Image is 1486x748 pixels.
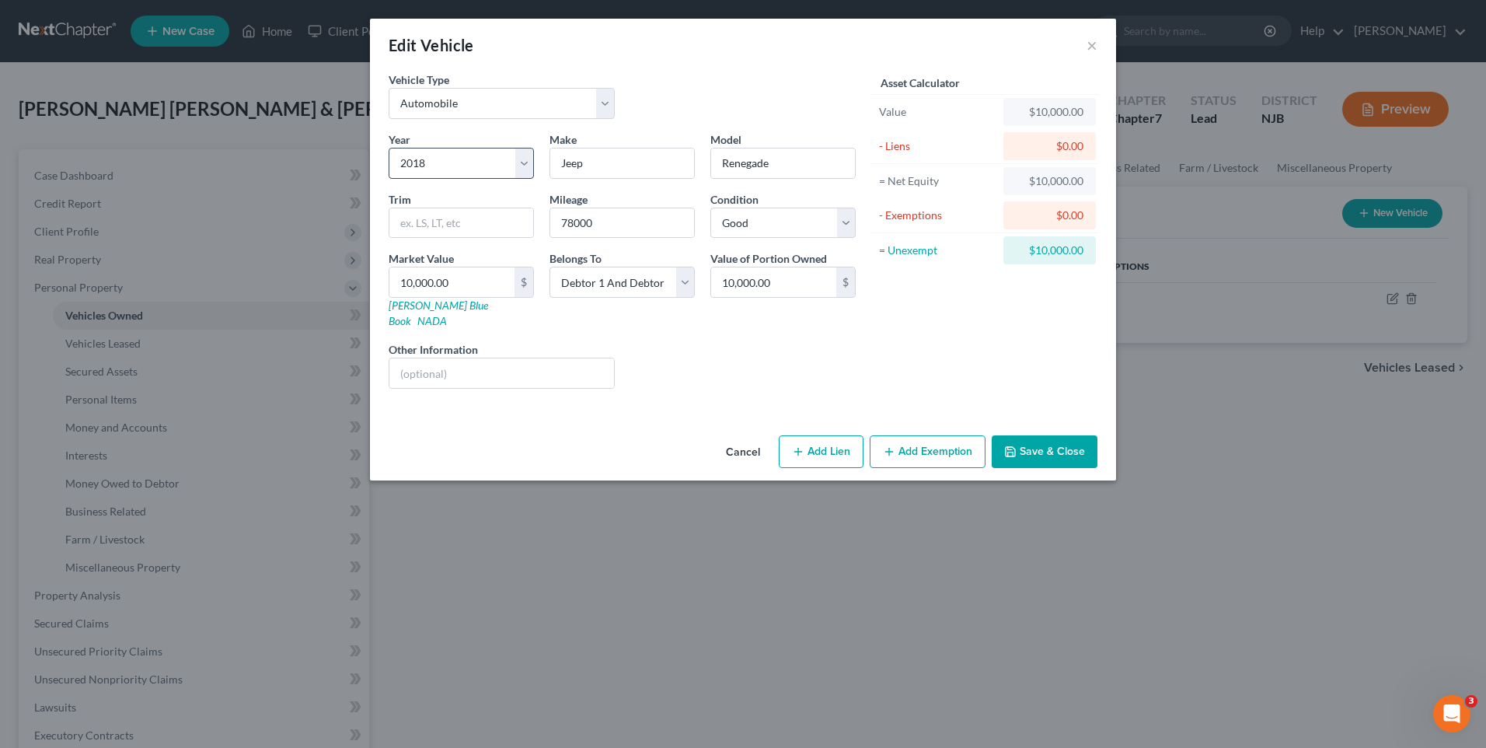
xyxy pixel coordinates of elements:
[549,191,588,208] label: Mileage
[549,252,602,265] span: Belongs To
[779,435,863,468] button: Add Lien
[1016,208,1083,223] div: $0.00
[879,208,996,223] div: - Exemptions
[1016,138,1083,154] div: $0.00
[711,267,836,297] input: 0.00
[550,208,694,238] input: --
[515,267,533,297] div: $
[836,267,855,297] div: $
[870,435,985,468] button: Add Exemption
[713,437,773,468] button: Cancel
[417,314,447,327] a: NADA
[710,250,827,267] label: Value of Portion Owned
[881,75,960,91] label: Asset Calculator
[879,173,996,189] div: = Net Equity
[389,299,488,327] a: [PERSON_NAME] Blue Book
[1087,36,1097,54] button: ×
[389,131,410,148] label: Year
[710,191,759,208] label: Condition
[389,208,533,238] input: ex. LS, LT, etc
[389,267,515,297] input: 0.00
[389,341,478,358] label: Other Information
[879,104,996,120] div: Value
[710,131,741,148] label: Model
[711,149,855,178] input: ex. Altima
[389,72,449,88] label: Vehicle Type
[992,435,1097,468] button: Save & Close
[1016,173,1083,189] div: $10,000.00
[389,191,411,208] label: Trim
[389,250,454,267] label: Market Value
[879,243,996,258] div: = Unexempt
[389,358,614,388] input: (optional)
[1016,104,1083,120] div: $10,000.00
[1465,695,1477,708] span: 3
[879,138,996,154] div: - Liens
[550,149,694,178] input: ex. Nissan
[549,133,577,146] span: Make
[1433,695,1470,732] iframe: Intercom live chat
[389,34,474,56] div: Edit Vehicle
[1016,243,1083,258] div: $10,000.00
